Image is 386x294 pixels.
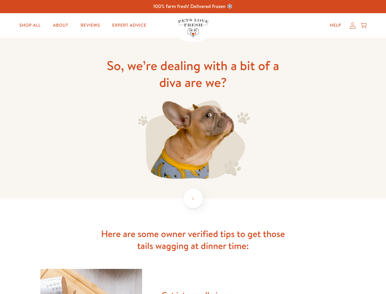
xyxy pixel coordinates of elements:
[95,57,291,91] h1: So, we’re dealing with a bit of a diva are we?
[183,189,203,208] div: ↓
[75,19,105,32] a: Reviews
[14,19,46,32] a: Shop All
[48,19,73,32] a: About
[107,19,151,32] a: Expert Advice
[178,19,208,37] img: Pets Love Fresh
[136,100,250,179] img: Pets Love Fresh
[325,19,346,32] a: Help
[95,228,291,252] h2: Here are some owner verified tips to get those tails wagging at dinner time:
